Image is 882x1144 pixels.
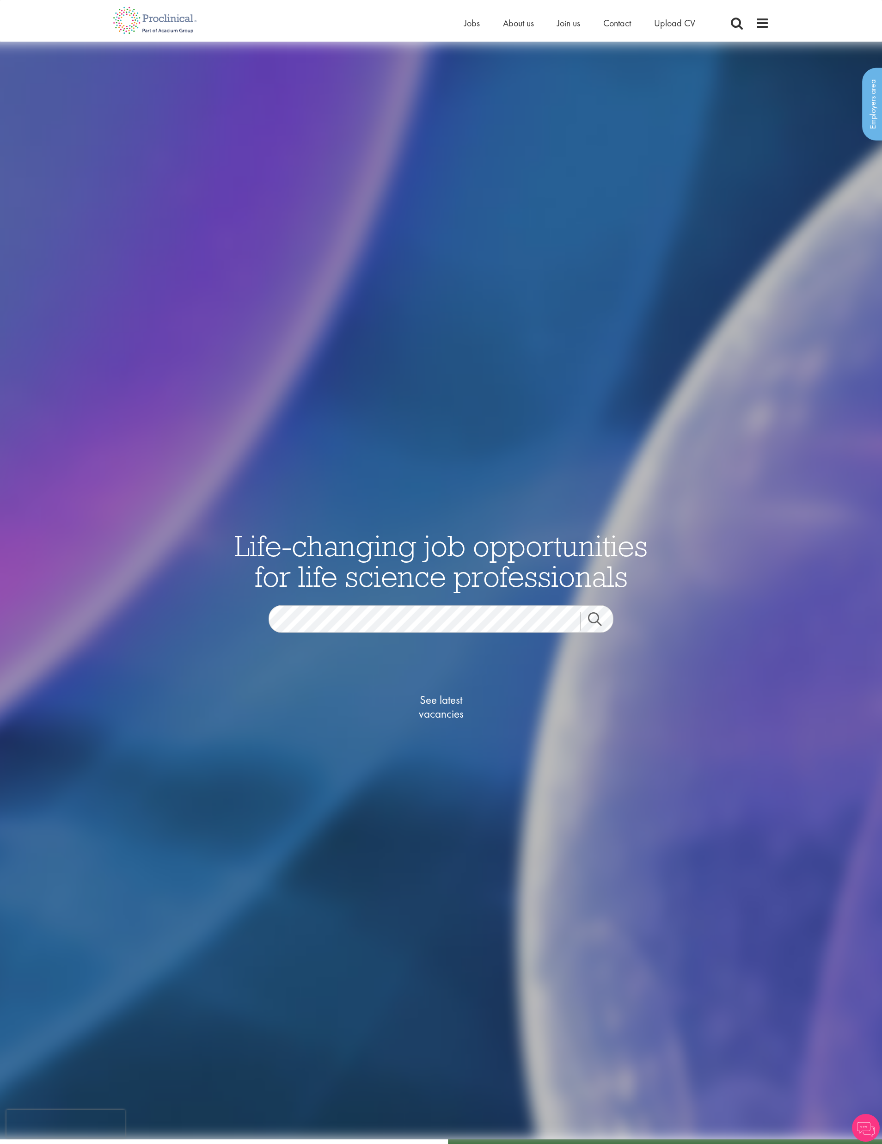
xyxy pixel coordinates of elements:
a: Join us [557,17,580,29]
a: About us [503,17,534,29]
a: See latestvacancies [395,656,487,757]
span: See latest vacancies [395,693,487,720]
img: Chatbot [852,1114,880,1142]
iframe: reCAPTCHA [6,1110,125,1138]
span: Life-changing job opportunities for life science professionals [234,527,648,594]
a: Contact [603,17,631,29]
a: Upload CV [654,17,695,29]
a: Job search submit button [581,612,620,630]
a: Jobs [464,17,480,29]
